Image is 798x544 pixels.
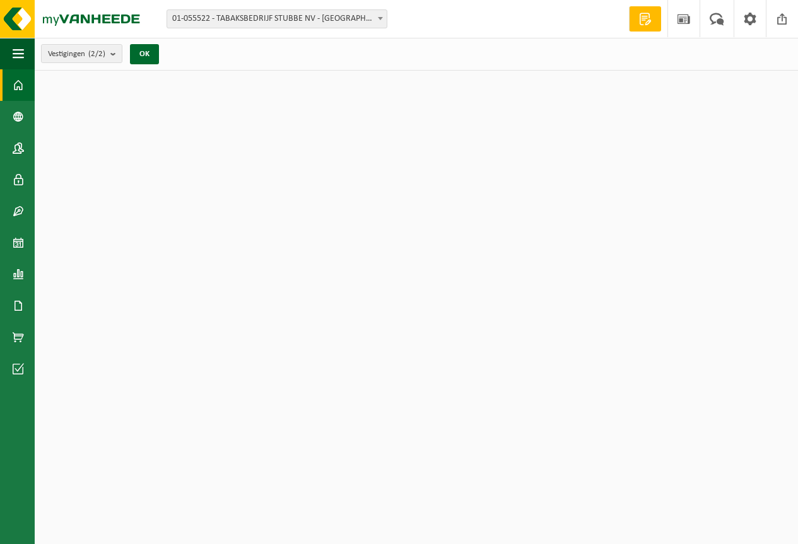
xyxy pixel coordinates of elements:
[167,9,387,28] span: 01-055522 - TABAKSBEDRIJF STUBBE NV - ZONNEBEKE
[48,45,105,64] span: Vestigingen
[130,44,159,64] button: OK
[41,44,122,63] button: Vestigingen(2/2)
[167,10,387,28] span: 01-055522 - TABAKSBEDRIJF STUBBE NV - ZONNEBEKE
[88,50,105,58] count: (2/2)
